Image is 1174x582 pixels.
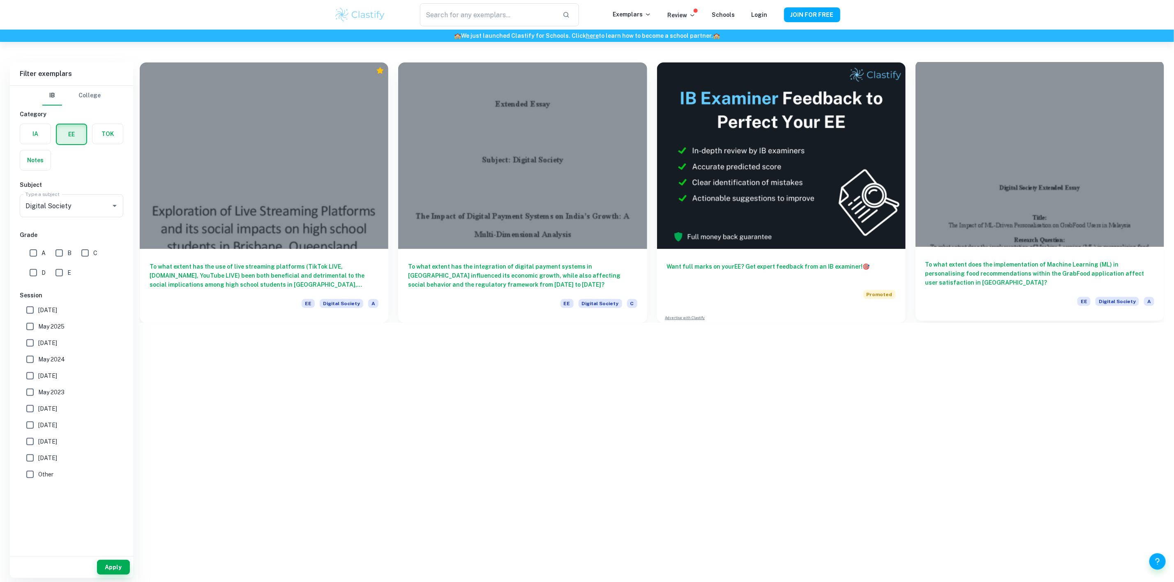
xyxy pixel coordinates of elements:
[613,10,651,19] p: Exemplars
[38,388,65,397] span: May 2023
[1096,297,1139,306] span: Digital Society
[38,404,57,413] span: [DATE]
[586,32,599,39] a: here
[150,262,378,289] h6: To what extent has the use of live streaming platforms (TikTok LIVE, [DOMAIN_NAME], YouTube LIVE)...
[78,86,101,106] button: College
[916,62,1164,323] a: To what extent does the implementation of Machine Learning (ML) in personalising food recommendat...
[302,299,315,308] span: EE
[20,124,51,144] button: IA
[408,262,637,289] h6: To what extent has the integration of digital payment systems in [GEOGRAPHIC_DATA] influenced its...
[38,421,57,430] span: [DATE]
[668,11,696,20] p: Review
[1149,553,1166,570] button: Help and Feedback
[863,263,870,270] span: 🎯
[42,248,46,258] span: A
[20,230,123,239] h6: Grade
[97,560,130,575] button: Apply
[67,248,72,258] span: B
[334,7,386,23] img: Clastify logo
[657,62,906,323] a: Want full marks on yourEE? Get expert feedback from an IB examiner!PromotedAdvertise with Clastify
[665,315,705,321] a: Advertise with Clastify
[925,260,1154,287] h6: To what extent does the implementation of Machine Learning (ML) in personalising food recommendat...
[109,200,120,212] button: Open
[2,31,1172,40] h6: We just launched Clastify for Schools. Click to learn how to become a school partner.
[38,322,65,331] span: May 2025
[38,453,57,462] span: [DATE]
[320,299,363,308] span: Digital Society
[376,67,384,75] div: Premium
[38,306,57,315] span: [DATE]
[627,299,637,308] span: C
[20,110,123,119] h6: Category
[57,124,86,144] button: EE
[1144,297,1154,306] span: A
[657,62,906,249] img: Thumbnail
[667,262,896,280] h6: Want full marks on your EE ? Get expert feedback from an IB examiner!
[398,62,647,323] a: To what extent has the integration of digital payment systems in [GEOGRAPHIC_DATA] influenced its...
[38,355,65,364] span: May 2024
[93,248,97,258] span: C
[42,86,62,106] button: IB
[863,290,896,299] span: Promoted
[752,12,768,18] a: Login
[454,32,461,39] span: 🏫
[368,299,378,308] span: A
[38,338,57,347] span: [DATE]
[25,191,60,198] label: Type a subject
[579,299,622,308] span: Digital Society
[67,268,71,277] span: E
[42,86,101,106] div: Filter type choice
[712,12,735,18] a: Schools
[20,150,51,170] button: Notes
[38,470,53,479] span: Other
[42,268,46,277] span: D
[92,124,123,144] button: TOK
[420,3,556,26] input: Search for any exemplars...
[20,291,123,300] h6: Session
[20,180,123,189] h6: Subject
[140,62,388,323] a: To what extent has the use of live streaming platforms (TikTok LIVE, [DOMAIN_NAME], YouTube LIVE)...
[38,371,57,380] span: [DATE]
[784,7,840,22] button: JOIN FOR FREE
[10,62,133,85] h6: Filter exemplars
[1077,297,1091,306] span: EE
[560,299,574,308] span: EE
[713,32,720,39] span: 🏫
[38,437,57,446] span: [DATE]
